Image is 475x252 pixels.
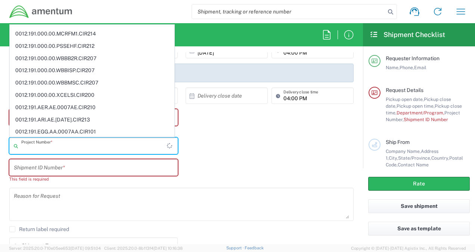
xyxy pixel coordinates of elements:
span: 0012.191.000.00.XCELSI.CIR200 [10,89,174,101]
span: Client: 2025.20.0-8b113f4 [104,246,183,251]
button: Rate [368,177,470,191]
span: Copyright © [DATE]-[DATE] Agistix Inc., All Rights Reserved [351,245,466,252]
a: Support [226,246,245,250]
img: dyncorp [9,5,73,19]
span: Email [414,65,426,70]
span: 0012.191.EGG.AA.0007AA.CIR101 [10,126,174,138]
span: Country, [431,155,449,161]
span: Company Name, [386,148,421,154]
span: City, [389,155,398,161]
span: Department/Program, [397,110,444,116]
h2: Shipment Checklist [370,30,445,39]
span: Server: 2025.20.0-710e05ee653 [9,246,101,251]
span: Phone, [400,65,414,70]
input: Shipment, tracking or reference number [192,4,385,19]
span: Contact Name [398,162,429,168]
span: Ship From [386,139,410,145]
span: Pickup open time, [397,103,435,109]
span: 0012.191.ARI.AE.[DATE].CIR213 [10,114,174,126]
span: State/Province, [398,155,431,161]
span: Pickup open date, [386,96,424,102]
div: This field is required [9,176,178,182]
span: Requester Information [386,55,440,61]
button: Save shipment [368,199,470,213]
span: [DATE] 10:16:38 [153,246,183,251]
span: 0012.191.000.00.WBBISP.CIR207 [10,65,174,76]
span: Shipment ID Number [404,117,448,122]
span: 0012.191.000.00.WBBMSC.CIR207 [10,77,174,89]
label: Return label required [9,226,69,232]
button: Save as template [368,222,470,236]
span: 0012.191.000.00.WBBB2R.CIR207 [10,53,174,64]
span: 0012.191.AER.AE.0007AE.CIR210 [10,102,174,113]
h2: Desktop Shipment Request [9,30,94,39]
span: [DATE] 09:51:04 [71,246,101,251]
a: Feedback [245,246,264,250]
span: Name, [386,65,400,70]
span: Request Details [386,87,423,93]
